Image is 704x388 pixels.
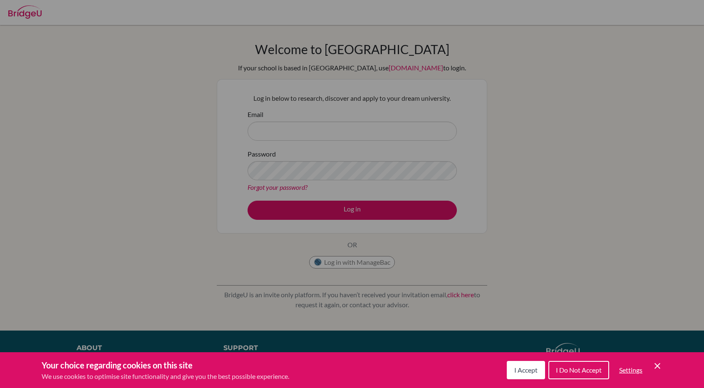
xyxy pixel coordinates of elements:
button: I Accept [507,361,545,379]
span: I Do Not Accept [556,366,602,374]
button: Save and close [652,361,662,371]
span: I Accept [514,366,538,374]
p: We use cookies to optimise site functionality and give you the best possible experience. [42,371,289,381]
button: I Do Not Accept [548,361,609,379]
button: Settings [612,362,649,378]
span: Settings [619,366,642,374]
h3: Your choice regarding cookies on this site [42,359,289,371]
